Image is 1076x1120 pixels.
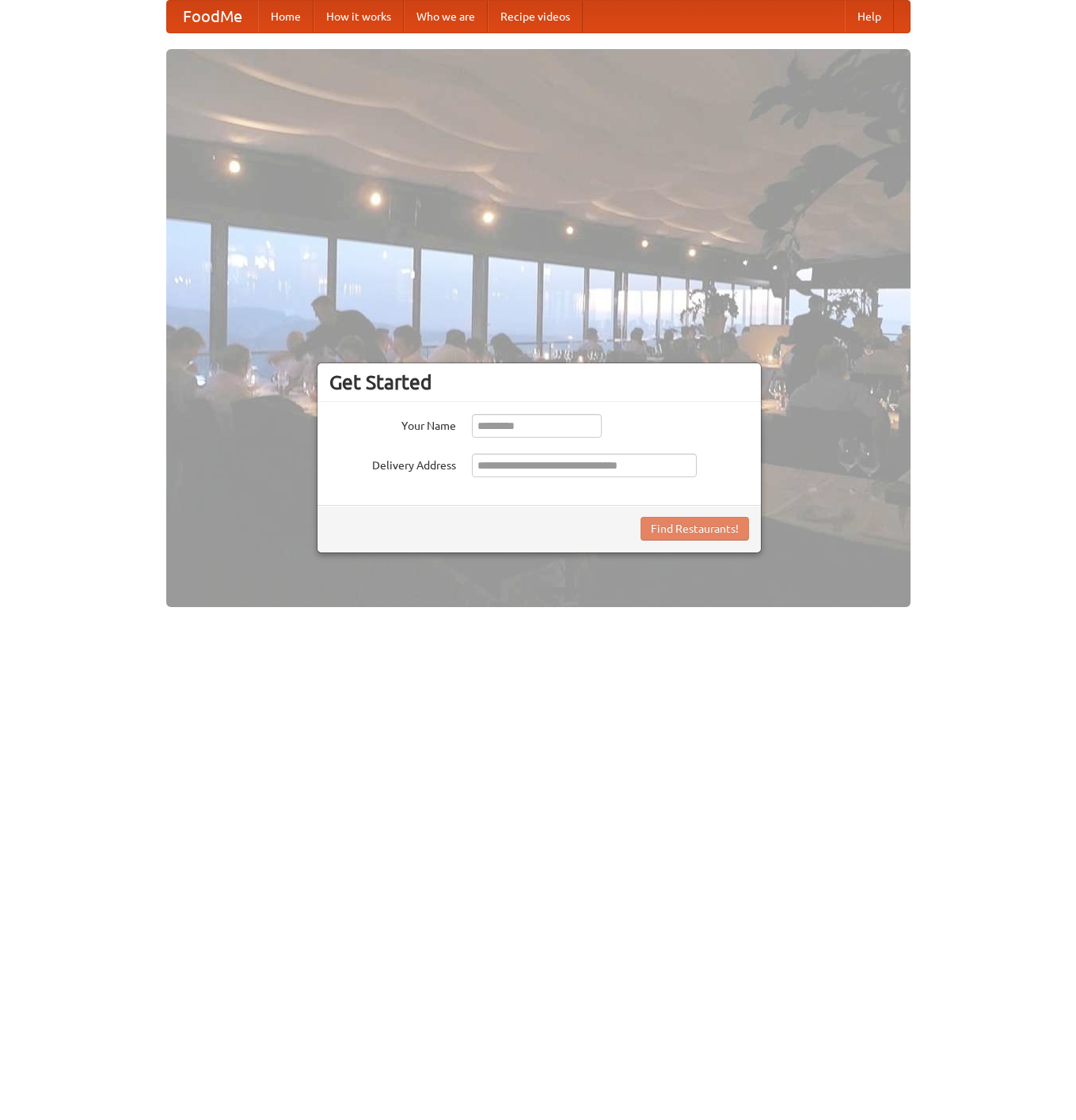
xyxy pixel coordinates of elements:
[329,454,456,473] label: Delivery Address
[329,370,749,394] h3: Get Started
[488,1,583,32] a: Recipe videos
[641,517,749,541] button: Find Restaurants!
[258,1,314,32] a: Home
[167,1,258,32] a: FoodMe
[845,1,894,32] a: Help
[329,414,456,434] label: Your Name
[404,1,488,32] a: Who we are
[314,1,404,32] a: How it works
